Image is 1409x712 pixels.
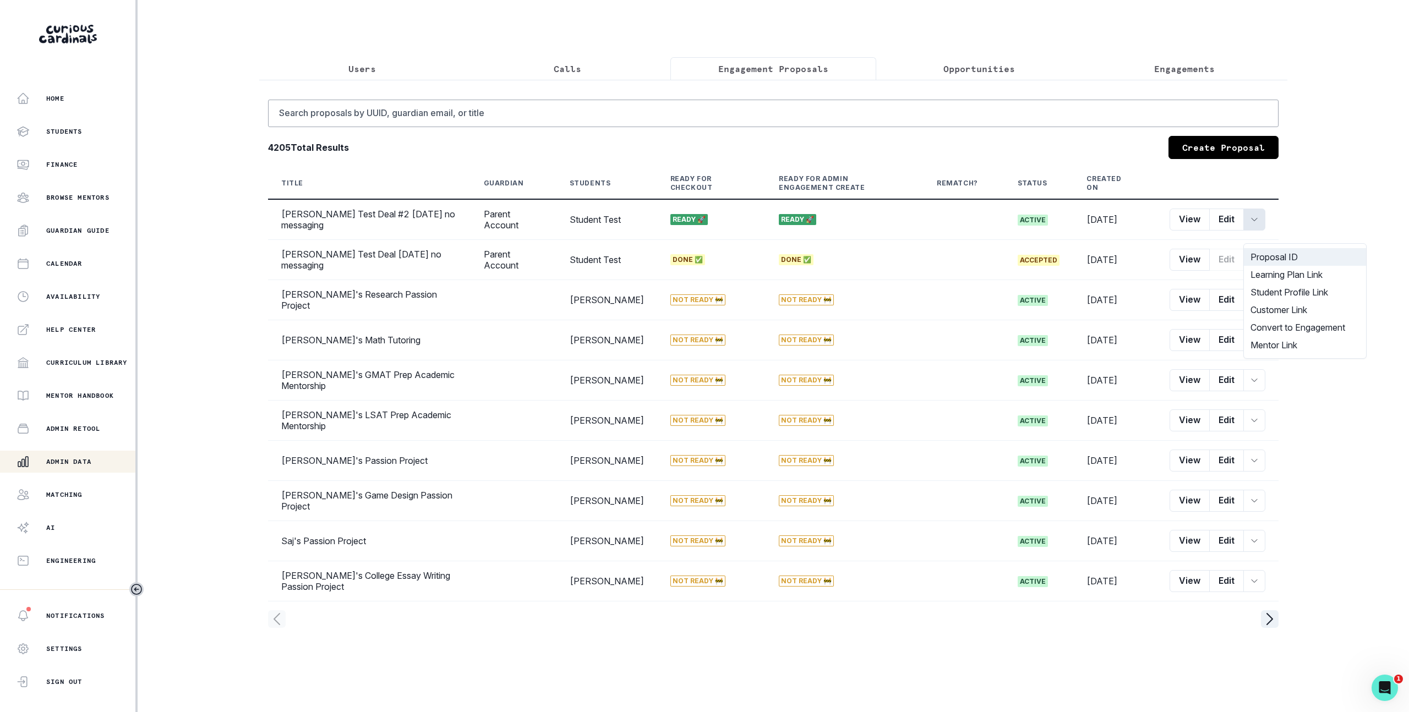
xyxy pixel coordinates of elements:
td: [PERSON_NAME] [556,521,657,561]
button: View [1170,329,1210,351]
td: [PERSON_NAME]'s GMAT Prep Academic Mentorship [268,360,471,401]
td: [PERSON_NAME]'s Game Design Passion Project [268,481,471,521]
p: Curriculum Library [46,358,128,367]
span: Not Ready 🚧 [779,375,834,386]
b: 4205 Total Results [268,141,349,154]
td: [PERSON_NAME]'s Research Passion Project [268,280,471,320]
a: Create Proposal [1168,136,1279,159]
td: [DATE] [1073,441,1156,481]
p: Help Center [46,325,96,334]
span: Not Ready 🚧 [670,335,725,346]
td: [DATE] [1073,280,1156,320]
button: row menu [1243,369,1265,391]
button: Convert to Engagement [1244,319,1366,336]
div: Rematch? [937,179,978,188]
span: Not Ready 🚧 [670,495,725,506]
button: row menu [1243,490,1265,512]
span: active [1018,536,1048,547]
td: [PERSON_NAME] [556,320,657,360]
span: Done ✅ [779,254,813,265]
span: Not Ready 🚧 [670,535,725,546]
button: row menu [1243,209,1265,231]
button: Learning Plan Link [1244,266,1366,283]
button: Edit [1209,369,1244,391]
p: Availability [46,292,100,301]
button: View [1170,409,1210,431]
p: Engagement Proposals [718,62,828,75]
div: Students [570,179,611,188]
td: [PERSON_NAME]'s Passion Project [268,441,471,481]
span: accepted [1018,255,1060,266]
p: Calendar [46,259,83,268]
button: Proposal ID [1244,248,1366,266]
td: [PERSON_NAME]'s Math Tutoring [268,320,471,360]
td: [DATE] [1073,240,1156,280]
td: [DATE] [1073,320,1156,360]
td: [DATE] [1073,481,1156,521]
span: active [1018,496,1048,507]
button: View [1170,289,1210,311]
td: [DATE] [1073,360,1156,401]
td: [PERSON_NAME] Test Deal #2 [DATE] no messaging [268,199,471,240]
button: Edit [1209,530,1244,552]
span: Not Ready 🚧 [779,576,834,587]
span: Not Ready 🚧 [670,576,725,587]
span: Not Ready 🚧 [779,535,834,546]
span: Not Ready 🚧 [670,294,725,305]
span: active [1018,295,1048,306]
button: View [1170,490,1210,512]
button: row menu [1243,409,1265,431]
p: Home [46,94,64,103]
button: Edit [1209,329,1244,351]
button: Student Profile Link [1244,283,1366,301]
td: [DATE] [1073,561,1156,601]
p: Engagements [1154,62,1215,75]
span: Not Ready 🚧 [779,335,834,346]
span: Not Ready 🚧 [779,455,834,466]
button: row menu [1243,570,1265,592]
p: Browse Mentors [46,193,110,202]
td: [PERSON_NAME] [556,561,657,601]
span: Not Ready 🚧 [670,455,725,466]
button: View [1170,570,1210,592]
button: Edit [1209,409,1244,431]
svg: page right [1261,610,1279,628]
div: Guardian [484,179,524,188]
p: AI [46,523,55,532]
button: Edit [1209,249,1244,271]
span: Not Ready 🚧 [779,495,834,506]
p: Users [348,62,376,75]
button: View [1170,249,1210,271]
span: active [1018,215,1048,226]
button: Edit [1209,490,1244,512]
span: active [1018,335,1048,346]
button: Edit [1209,209,1244,231]
td: [DATE] [1073,199,1156,240]
span: Ready 🚀 [779,214,816,225]
td: Parent Account [471,240,556,280]
img: Curious Cardinals Logo [39,25,97,43]
div: Title [281,179,303,188]
td: [DATE] [1073,521,1156,561]
p: Admin Data [46,457,91,466]
p: Matching [46,490,83,499]
p: Admin Retool [46,424,100,433]
button: Customer Link [1244,301,1366,319]
button: View [1170,530,1210,552]
td: [DATE] [1073,401,1156,441]
p: Students [46,127,83,136]
p: Guardian Guide [46,226,110,235]
span: active [1018,456,1048,467]
td: Student Test [556,199,657,240]
span: 1 [1394,675,1403,683]
td: [PERSON_NAME] [556,280,657,320]
span: Ready 🚀 [670,214,708,225]
td: [PERSON_NAME] Test Deal [DATE] no messaging [268,240,471,280]
td: Saj's Passion Project [268,521,471,561]
p: Engineering [46,556,96,565]
span: active [1018,375,1048,386]
p: Calls [554,62,581,75]
span: Not Ready 🚧 [779,415,834,426]
td: [PERSON_NAME] [556,481,657,521]
p: Finance [46,160,78,169]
